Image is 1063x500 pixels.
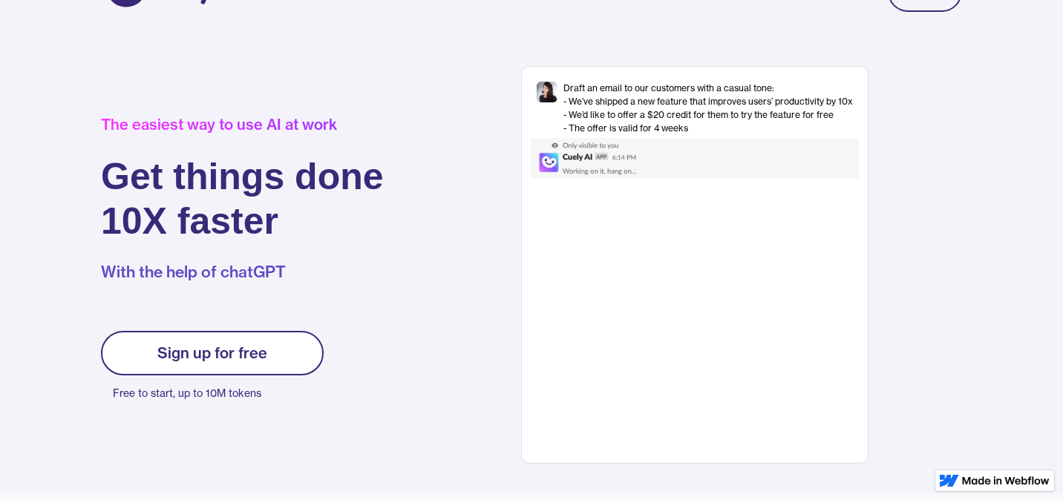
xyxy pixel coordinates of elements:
div: Draft an email to our customers with a casual tone: - We’ve shipped a new feature that improves u... [563,82,853,135]
p: Free to start, up to 10M tokens [113,383,324,404]
a: Sign up for free [101,331,324,375]
div: Sign up for free [157,344,267,362]
h1: Get things done 10X faster [101,154,384,243]
p: With the help of chatGPT [101,261,384,283]
div: The easiest way to use AI at work [101,116,384,134]
img: Made in Webflow [962,476,1050,485]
